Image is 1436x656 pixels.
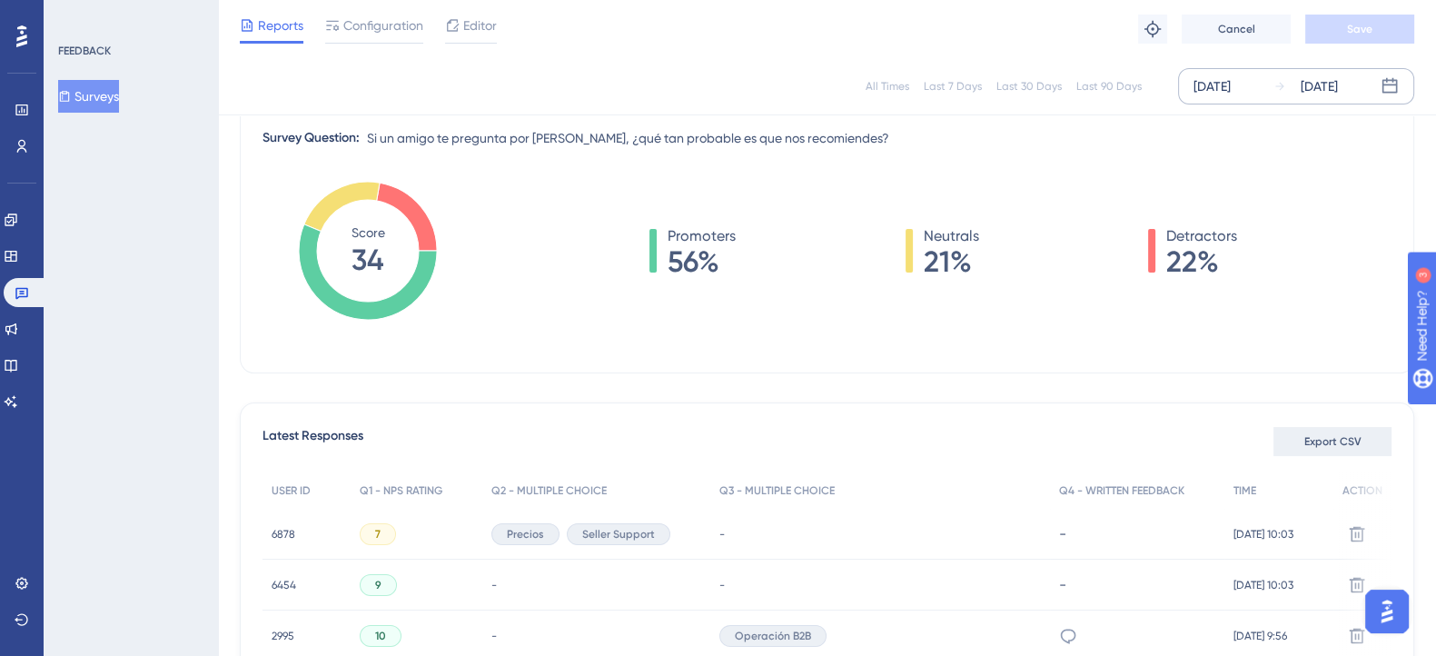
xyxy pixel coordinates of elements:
span: Q1 - NPS RATING [360,483,442,498]
iframe: UserGuiding AI Assistant Launcher [1360,584,1414,639]
div: [DATE] [1193,75,1231,97]
tspan: Score [352,225,385,240]
span: Configuration [343,15,423,36]
span: USER ID [272,483,311,498]
button: Cancel [1182,15,1291,44]
span: 21% [924,247,979,276]
span: Si un amigo te pregunta por [PERSON_NAME], ¿qué tan probable es que nos recomiendes? [367,127,889,149]
span: Reports [258,15,303,36]
span: TIME [1233,483,1256,498]
span: 9 [375,578,381,592]
button: Export CSV [1273,427,1391,456]
span: [DATE] 10:03 [1233,578,1293,592]
span: Q2 - MULTIPLE CHOICE [491,483,607,498]
span: Cancel [1218,22,1255,36]
span: Save [1347,22,1372,36]
span: Operación B2B [735,629,811,643]
span: 6454 [272,578,296,592]
span: 2995 [272,629,294,643]
span: - [719,527,725,542]
tspan: 34 [352,243,384,277]
div: - [1059,576,1215,593]
span: - [491,578,497,592]
span: [DATE] 10:03 [1233,527,1293,542]
span: Need Help? [43,5,114,26]
span: Q3 - MULTIPLE CHOICE [719,483,835,498]
div: Survey Question: [262,127,360,149]
button: Save [1305,15,1414,44]
span: 10 [375,629,386,643]
span: ACTION [1342,483,1382,498]
span: [DATE] 9:56 [1233,629,1287,643]
span: Editor [463,15,497,36]
span: Promoters [668,225,736,247]
span: 56% [668,247,736,276]
div: FEEDBACK [58,44,111,58]
div: Last 7 Days [924,79,982,94]
span: Neutrals [924,225,979,247]
div: Last 30 Days [996,79,1062,94]
span: 7 [375,527,381,542]
div: [DATE] [1301,75,1338,97]
div: Last 90 Days [1076,79,1142,94]
span: Detractors [1166,225,1237,247]
span: - [719,578,725,592]
span: Q4 - WRITTEN FEEDBACK [1059,483,1184,498]
div: 3 [126,9,132,24]
button: Surveys [58,80,119,113]
span: Precios [507,527,544,542]
span: Latest Responses [262,425,363,458]
span: 22% [1166,247,1237,276]
span: Seller Support [582,527,655,542]
span: Export CSV [1304,434,1362,449]
div: - [1059,525,1215,542]
span: - [491,629,497,643]
div: All Times [866,79,909,94]
span: 6878 [272,527,295,542]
